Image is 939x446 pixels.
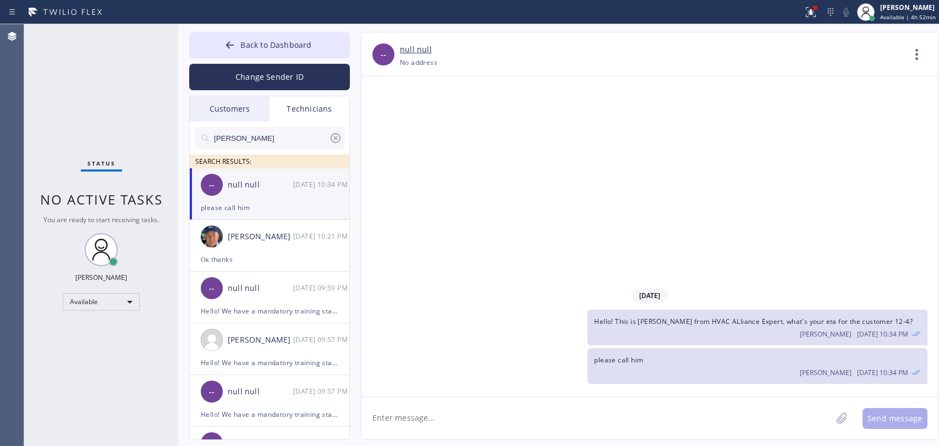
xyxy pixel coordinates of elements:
[857,329,908,339] span: [DATE] 10:34 PM
[857,368,908,377] span: [DATE] 10:34 PM
[228,282,293,295] div: null null
[87,159,116,167] span: Status
[293,385,350,398] div: 08/20/2025 9:57 AM
[293,282,350,294] div: 08/20/2025 9:59 AM
[228,230,293,243] div: [PERSON_NAME]
[209,386,215,398] span: --
[43,215,159,224] span: You are ready to start receiving tasks.
[400,56,437,69] div: No address
[400,43,432,56] a: null null
[195,157,251,166] span: SEARCH RESULTS:
[228,386,293,398] div: null null
[880,3,936,12] div: [PERSON_NAME]
[863,408,927,429] button: Send message
[201,305,338,317] div: Hello! We have a mandatory training starting [DATE] 5 pm LA time Need you to join this zoom meeet...
[381,48,386,61] span: --
[213,127,329,149] input: Search
[189,64,350,90] button: Change Sender ID
[201,329,223,351] img: user.png
[838,4,854,20] button: Mute
[270,96,349,122] div: Technicians
[209,179,215,191] span: --
[587,310,927,345] div: 08/20/2025 9:34 AM
[240,40,311,50] span: Back to Dashboard
[190,96,270,122] div: Customers
[293,178,350,191] div: 08/20/2025 9:34 AM
[201,408,338,421] div: Hello! We have a mandatory training starting [DATE] 5 pm LA time Need you to join this zoom meeet...
[209,282,215,295] span: --
[201,225,223,247] img: eb1005bbae17aab9b5e109a2067821b9.jpg
[201,253,338,266] div: Ок thanks
[189,32,350,58] button: Back to Dashboard
[632,289,668,302] span: [DATE]
[800,329,852,339] span: [PERSON_NAME]
[201,356,338,369] div: Hello! We have a mandatory training starting [DATE] 5 pm LA time Need you to join this zoom meeet...
[75,273,127,282] div: [PERSON_NAME]
[594,355,643,365] span: please call him
[800,368,852,377] span: [PERSON_NAME]
[63,293,140,311] div: Available
[594,317,913,326] span: Hello! This is [PERSON_NAME] from HVAC ALliance Expert. what's your eta for the customer 12-4?
[228,179,293,191] div: null null
[228,334,293,346] div: [PERSON_NAME]
[880,13,936,21] span: Available | 4h 52min
[40,190,163,208] span: No active tasks
[587,348,927,384] div: 08/20/2025 9:34 AM
[293,230,350,243] div: 08/20/2025 9:21 AM
[293,333,350,346] div: 08/20/2025 9:57 AM
[201,201,338,214] div: please call him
